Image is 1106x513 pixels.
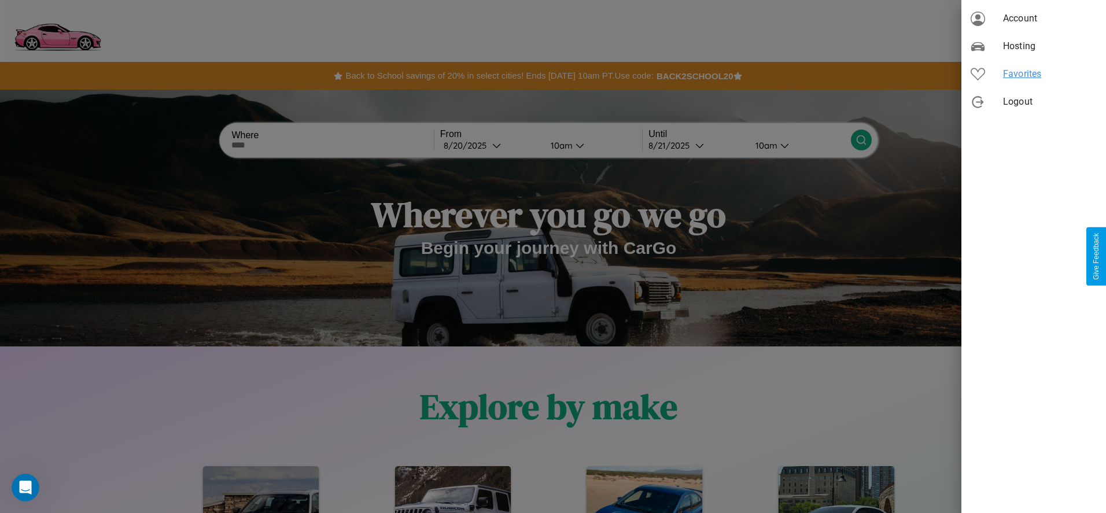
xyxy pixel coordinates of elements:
[1003,67,1097,81] span: Favorites
[1003,95,1097,109] span: Logout
[961,88,1106,116] div: Logout
[961,32,1106,60] div: Hosting
[961,60,1106,88] div: Favorites
[1003,12,1097,25] span: Account
[961,5,1106,32] div: Account
[12,474,39,501] iframe: Intercom live chat
[1092,233,1100,280] div: Give Feedback
[1003,39,1097,53] span: Hosting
